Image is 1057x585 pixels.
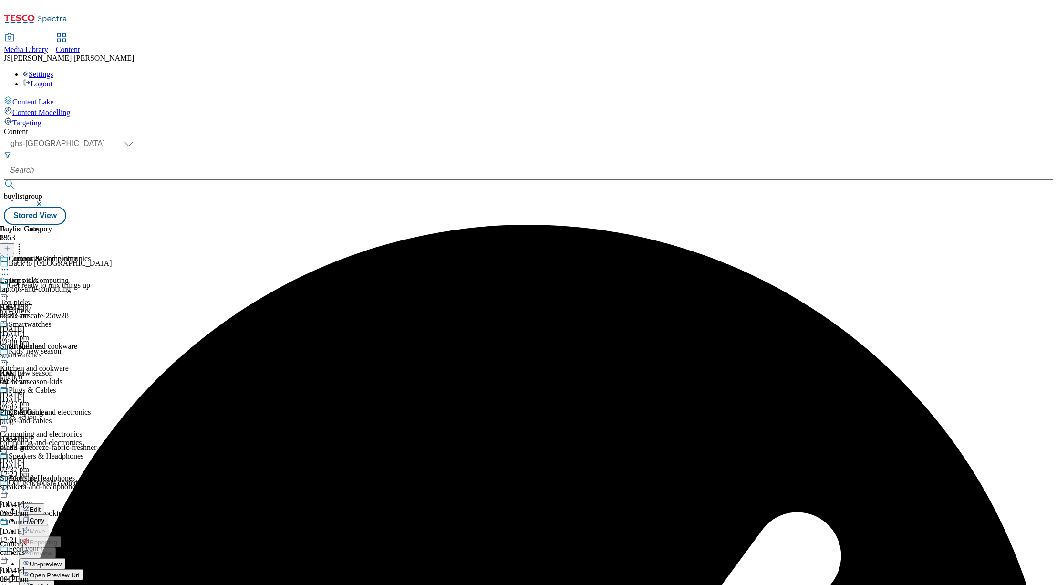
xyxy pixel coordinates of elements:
[4,192,42,200] span: buylistgroup
[4,34,48,54] a: Media Library
[56,34,80,54] a: Content
[4,117,1053,127] a: Targeting
[4,161,1053,180] input: Search
[4,151,11,159] svg: Search Filters
[4,106,1053,117] a: Content Modelling
[9,452,83,460] div: Speakers & Headphones
[12,108,70,116] span: Content Modelling
[9,518,35,526] div: Cameras
[4,127,1053,136] div: Content
[9,320,52,329] div: Smartwatches
[23,70,53,78] a: Settings
[9,254,77,263] div: Laptops & Computing
[11,54,134,62] span: [PERSON_NAME] [PERSON_NAME]
[9,386,56,395] div: Plugs & Cables
[4,54,11,62] span: JS
[56,45,80,53] span: Content
[12,98,54,106] span: Content Lake
[4,96,1053,106] a: Content Lake
[12,119,41,127] span: Targeting
[23,80,52,88] a: Logout
[4,207,66,225] button: Stored View
[4,45,48,53] span: Media Library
